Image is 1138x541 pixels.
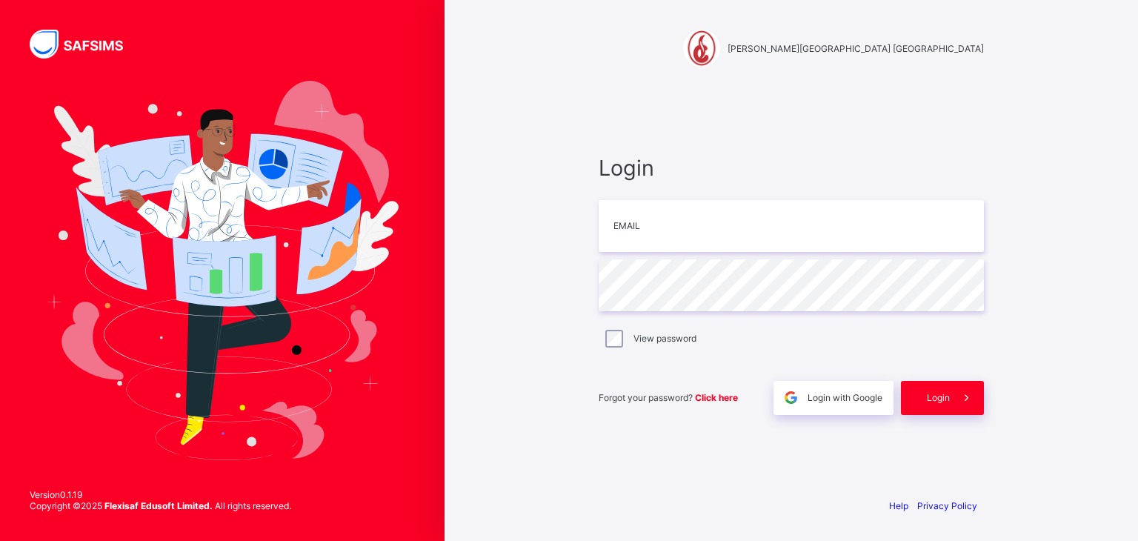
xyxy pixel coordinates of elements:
span: [PERSON_NAME][GEOGRAPHIC_DATA] [GEOGRAPHIC_DATA] [728,43,984,54]
a: Help [889,500,908,511]
span: Copyright © 2025 All rights reserved. [30,500,291,511]
img: SAFSIMS Logo [30,30,141,59]
span: Login with Google [808,392,882,403]
a: Click here [695,392,738,403]
span: Login [927,392,950,403]
span: Login [599,155,984,181]
img: google.396cfc9801f0270233282035f929180a.svg [782,389,799,406]
strong: Flexisaf Edusoft Limited. [104,500,213,511]
span: Version 0.1.19 [30,489,291,500]
a: Privacy Policy [917,500,977,511]
label: View password [633,333,696,344]
img: Hero Image [46,81,399,460]
span: Forgot your password? [599,392,738,403]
